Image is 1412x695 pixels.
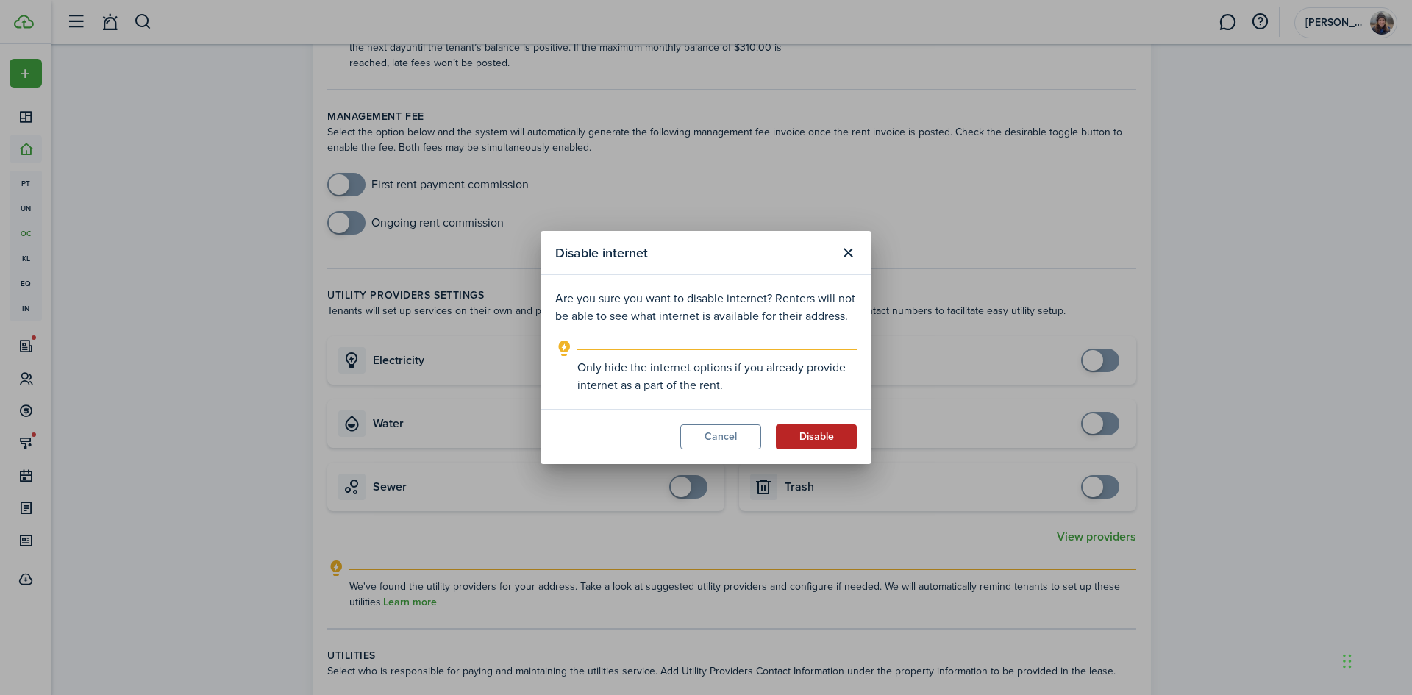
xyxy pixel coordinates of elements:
button: Cancel [680,424,761,449]
div: Drag [1343,639,1352,683]
button: Disable [776,424,857,449]
i: outline [555,340,574,357]
button: Close modal [835,240,860,265]
p: Are you sure you want to disable internet? Renters will not be able to see what internet is avail... [555,290,857,325]
iframe: Chat Widget [1338,624,1412,695]
modal-title: Disable internet [555,238,832,267]
explanation-description: Only hide the internet options if you already provide internet as a part of the rent. [577,359,857,394]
